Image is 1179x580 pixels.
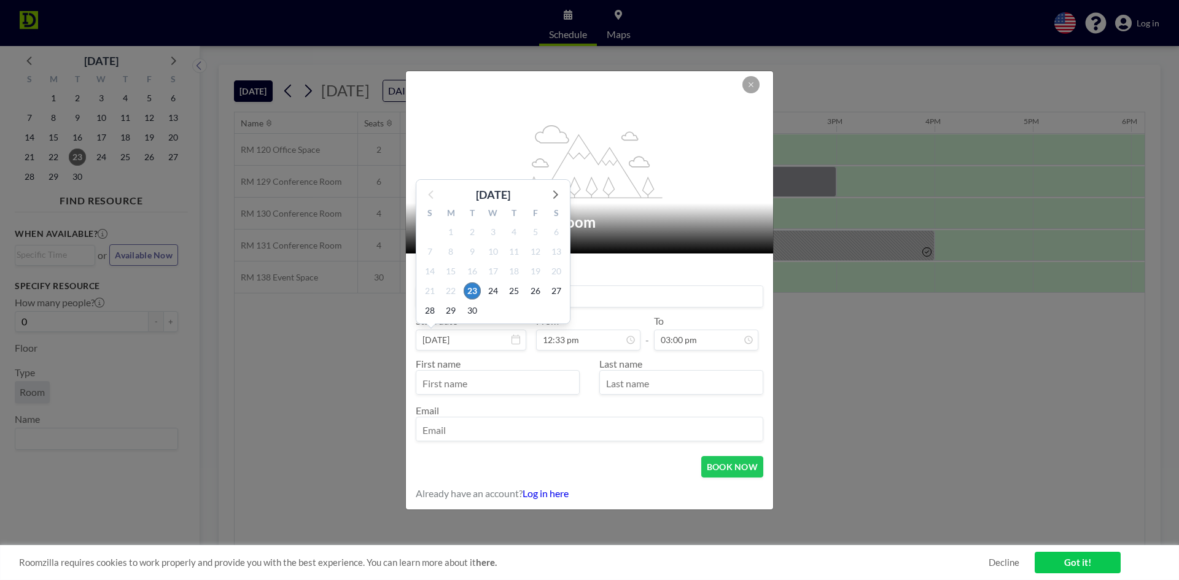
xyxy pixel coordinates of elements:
[476,557,497,568] a: here.
[645,319,649,346] span: -
[600,373,763,394] input: Last name
[701,456,763,478] button: BOOK NOW
[599,358,642,369] label: Last name
[518,124,663,198] g: flex-grow: 1.2;
[1035,552,1121,573] a: Got it!
[19,557,989,568] span: Roomzilla requires cookies to work properly and provide you with the best experience. You can lea...
[416,487,523,500] span: Already have an account?
[989,557,1019,568] a: Decline
[416,404,439,416] label: Email
[654,315,664,327] label: To
[416,373,579,394] input: First name
[523,487,569,499] a: Log in here
[416,358,461,369] label: First name
[416,286,763,307] input: Guest reservation
[421,213,760,231] h2: RM 129 Conference Room
[416,420,763,441] input: Email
